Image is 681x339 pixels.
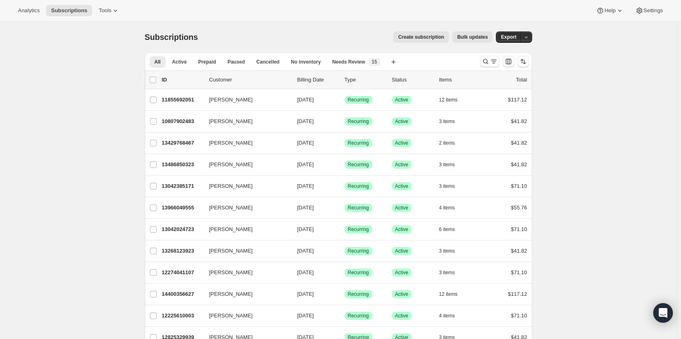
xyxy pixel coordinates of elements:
[204,93,286,106] button: [PERSON_NAME]
[511,118,527,124] span: $41.82
[395,205,409,211] span: Active
[591,5,628,16] button: Help
[395,97,409,103] span: Active
[508,97,527,103] span: $117.12
[51,7,87,14] span: Subscriptions
[162,267,527,278] div: 12274041107[PERSON_NAME][DATE]SuccessRecurringSuccessActive3 items$71.10
[395,226,409,233] span: Active
[348,313,369,319] span: Recurring
[511,140,527,146] span: $41.82
[395,183,409,189] span: Active
[204,309,286,322] button: [PERSON_NAME]
[162,225,203,233] p: 13042024723
[145,33,198,42] span: Subscriptions
[508,291,527,297] span: $117.12
[209,204,253,212] span: [PERSON_NAME]
[439,161,455,168] span: 3 items
[393,31,449,43] button: Create subscription
[162,247,203,255] p: 13268123923
[452,31,493,43] button: Bulk updates
[439,202,464,214] button: 4 items
[348,118,369,125] span: Recurring
[228,59,245,65] span: Paused
[162,269,203,277] p: 12274041107
[204,158,286,171] button: [PERSON_NAME]
[439,183,455,189] span: 3 items
[209,182,253,190] span: [PERSON_NAME]
[387,56,400,68] button: Create new view
[162,224,527,235] div: 13042024723[PERSON_NAME][DATE]SuccessRecurringSuccessActive6 items$71.10
[332,59,365,65] span: Needs Review
[395,140,409,146] span: Active
[198,59,216,65] span: Prepaid
[439,159,464,170] button: 3 items
[348,269,369,276] span: Recurring
[204,223,286,236] button: [PERSON_NAME]
[162,76,203,84] p: ID
[99,7,111,14] span: Tools
[643,7,663,14] span: Settings
[511,313,527,319] span: $71.10
[395,161,409,168] span: Active
[162,290,203,298] p: 14400356627
[517,56,529,67] button: Sort the results
[511,269,527,275] span: $71.10
[503,56,514,67] button: Customize table column order and visibility
[204,244,286,258] button: [PERSON_NAME]
[209,290,253,298] span: [PERSON_NAME]
[511,205,527,211] span: $55.76
[204,266,286,279] button: [PERSON_NAME]
[162,159,527,170] div: 13486850323[PERSON_NAME][DATE]SuccessRecurringSuccessActive3 items$41.82
[297,183,314,189] span: [DATE]
[348,205,369,211] span: Recurring
[297,269,314,275] span: [DATE]
[297,140,314,146] span: [DATE]
[439,245,464,257] button: 3 items
[204,115,286,128] button: [PERSON_NAME]
[297,205,314,211] span: [DATE]
[604,7,615,14] span: Help
[162,312,203,320] p: 12225610003
[162,116,527,127] div: 10807902483[PERSON_NAME][DATE]SuccessRecurringSuccessActive3 items$41.82
[162,182,203,190] p: 13042385171
[439,248,455,254] span: 3 items
[162,94,527,106] div: 11855692051[PERSON_NAME][DATE]SuccessRecurringSuccessActive12 items$117.12
[297,161,314,167] span: [DATE]
[348,248,369,254] span: Recurring
[209,117,253,125] span: [PERSON_NAME]
[162,204,203,212] p: 13966049555
[439,116,464,127] button: 3 items
[392,76,433,84] p: Status
[297,76,338,84] p: Billing Date
[297,118,314,124] span: [DATE]
[94,5,124,16] button: Tools
[162,310,527,321] div: 12225610003[PERSON_NAME][DATE]SuccessRecurringSuccessActive4 items$71.10
[209,139,253,147] span: [PERSON_NAME]
[395,313,409,319] span: Active
[348,291,369,297] span: Recurring
[162,245,527,257] div: 13268123923[PERSON_NAME][DATE]SuccessRecurringSuccessActive3 items$41.82
[162,181,527,192] div: 13042385171[PERSON_NAME][DATE]SuccessRecurringSuccessActive3 items$71.10
[516,76,527,84] p: Total
[395,269,409,276] span: Active
[511,183,527,189] span: $71.10
[398,34,444,40] span: Create subscription
[162,117,203,125] p: 10807902483
[439,205,455,211] span: 4 items
[395,118,409,125] span: Active
[348,183,369,189] span: Recurring
[209,312,253,320] span: [PERSON_NAME]
[297,226,314,232] span: [DATE]
[162,76,527,84] div: IDCustomerBilling DateTypeStatusItemsTotal
[439,267,464,278] button: 3 items
[162,202,527,214] div: 13966049555[PERSON_NAME][DATE]SuccessRecurringSuccessActive4 items$55.76
[348,161,369,168] span: Recurring
[348,97,369,103] span: Recurring
[204,201,286,214] button: [PERSON_NAME]
[439,310,464,321] button: 4 items
[172,59,187,65] span: Active
[511,226,527,232] span: $71.10
[439,118,455,125] span: 3 items
[209,225,253,233] span: [PERSON_NAME]
[162,161,203,169] p: 13486850323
